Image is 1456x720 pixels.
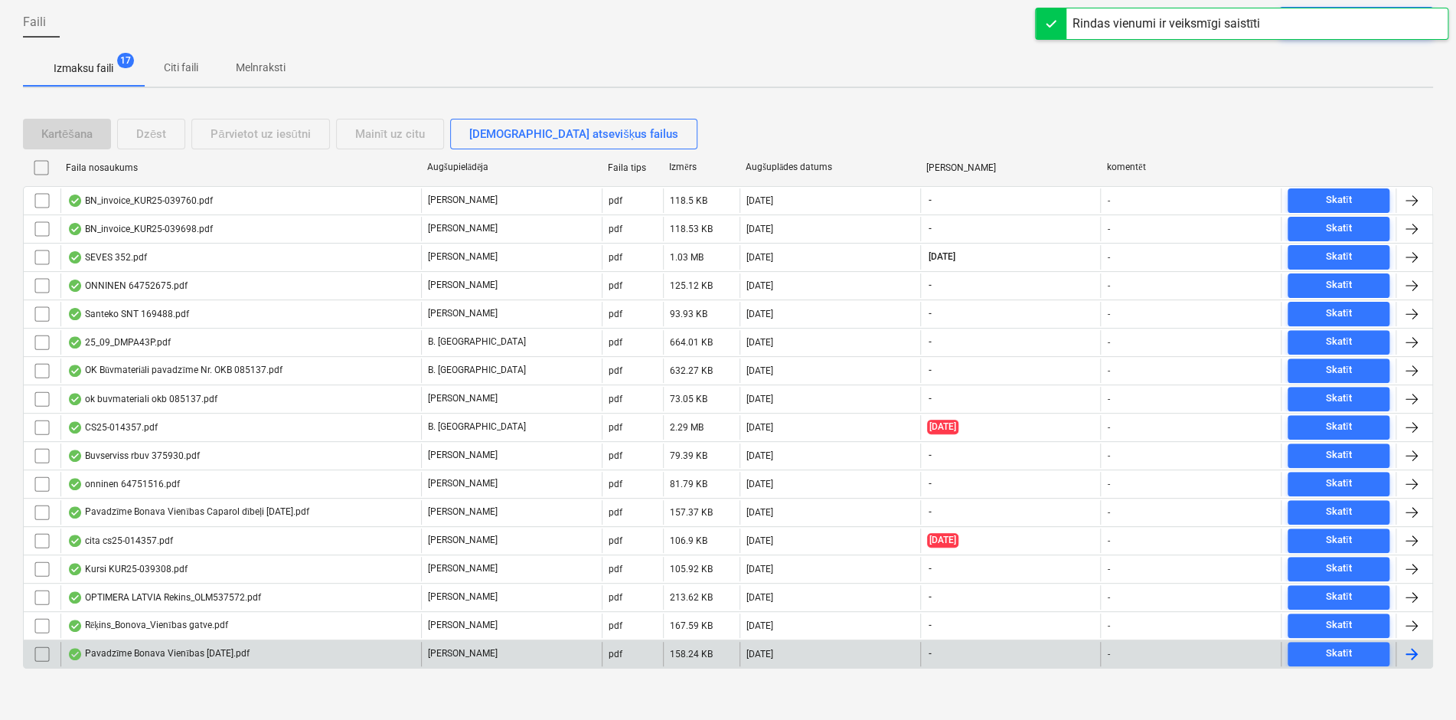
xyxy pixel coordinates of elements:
div: [DATE] [746,337,773,348]
p: [PERSON_NAME] [428,647,498,660]
p: B. [GEOGRAPHIC_DATA] [428,364,526,377]
div: [DATE] [746,479,773,489]
div: Skatīt [1326,220,1352,237]
div: Izmērs [669,162,733,173]
div: Skatīt [1326,248,1352,266]
span: - [927,194,933,207]
div: - [1107,592,1109,603]
div: pdf [609,450,622,461]
div: Skatīt [1326,333,1352,351]
div: 213.62 KB [670,592,713,603]
div: 105.92 KB [670,564,713,574]
div: 158.24 KB [670,649,713,659]
div: OPTIMERA LATVIA Rekins_OLM537572.pdf [67,591,261,604]
div: pdf [609,195,622,206]
p: [PERSON_NAME] [428,562,498,575]
button: [DEMOGRAPHIC_DATA] atsevišķus failus [450,119,697,149]
p: [PERSON_NAME] [428,194,498,207]
div: komentēt [1107,162,1275,173]
div: OCR pabeigts [67,591,83,604]
iframe: Chat Widget [1379,646,1456,720]
div: Skatīt [1326,503,1352,521]
span: - [927,222,933,235]
div: 118.53 KB [670,224,713,234]
span: - [927,307,933,320]
p: [PERSON_NAME] [428,477,498,490]
div: [PERSON_NAME] [926,162,1095,173]
div: Skatīt [1326,191,1352,209]
p: [PERSON_NAME] [428,591,498,604]
div: [DATE] [746,365,773,376]
div: - [1107,479,1109,489]
span: - [927,591,933,604]
div: Santeko SNT 169488.pdf [67,308,189,320]
span: - [927,449,933,462]
div: 79.39 KB [670,450,707,461]
div: Pavadzīme Bonava Vienības Caparol dībeļi [DATE].pdf [67,506,309,519]
div: pdf [609,620,622,631]
div: [DATE] [746,280,773,291]
div: [DEMOGRAPHIC_DATA] atsevišķus failus [469,124,678,144]
div: pdf [609,224,622,234]
span: - [927,477,933,490]
div: - [1107,450,1109,461]
div: OCR pabeigts [67,535,83,547]
div: 632.27 KB [670,365,713,376]
button: Skatīt [1288,500,1389,525]
div: Skatīt [1326,305,1352,322]
button: Skatīt [1288,273,1389,298]
p: Citi faili [162,60,199,76]
div: - [1107,394,1109,404]
div: OCR pabeigts [67,195,83,207]
div: Skatīt [1326,390,1352,407]
div: pdf [609,507,622,518]
div: cita cs25-014357.pdf [67,535,173,547]
div: 125.12 KB [670,280,713,291]
div: Rindas vienumi ir veiksmīgi saistīti [1072,15,1260,33]
div: [DATE] [746,224,773,234]
div: pdf [609,337,622,348]
span: - [927,562,933,575]
div: pdf [609,649,622,659]
button: Skatīt [1288,358,1389,383]
div: - [1107,195,1109,206]
div: pdf [609,365,622,376]
div: - [1107,535,1109,546]
div: Augšupielādēja [427,162,596,173]
div: Skatīt [1326,588,1352,606]
div: pdf [609,252,622,263]
div: pdf [609,280,622,291]
div: Skatīt [1326,362,1352,379]
div: OCR pabeigts [67,280,83,292]
p: [PERSON_NAME] [428,506,498,519]
div: 73.05 KB [670,394,707,404]
div: OCR pabeigts [67,506,83,519]
div: ONNINEN 64752675.pdf [67,280,188,292]
span: - [927,506,933,519]
div: OCR pabeigts [67,365,83,377]
div: Augšuplādes datums [746,162,914,173]
div: OCR pabeigts [67,251,83,263]
div: Skatīt [1326,617,1352,634]
div: - [1107,649,1109,659]
button: Skatīt [1288,443,1389,468]
p: [PERSON_NAME] [428,449,498,462]
div: 25_09_DMPA43P.pdf [67,336,171,349]
button: Skatīt [1288,585,1389,610]
button: Skatīt [1288,472,1389,496]
button: Skatīt [1288,415,1389,440]
button: Skatīt [1288,302,1389,326]
span: [DATE] [927,250,957,263]
div: pdf [609,564,622,574]
div: - [1107,507,1109,518]
p: [PERSON_NAME] [428,250,498,263]
div: [DATE] [746,620,773,631]
div: Faila nosaukums [66,162,415,173]
div: - [1107,620,1109,631]
div: OCR pabeigts [67,223,83,235]
p: [PERSON_NAME] [428,534,498,547]
div: BN_invoice_KUR25-039698.pdf [67,223,213,235]
div: [DATE] [746,564,773,574]
div: [DATE] [746,649,773,659]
